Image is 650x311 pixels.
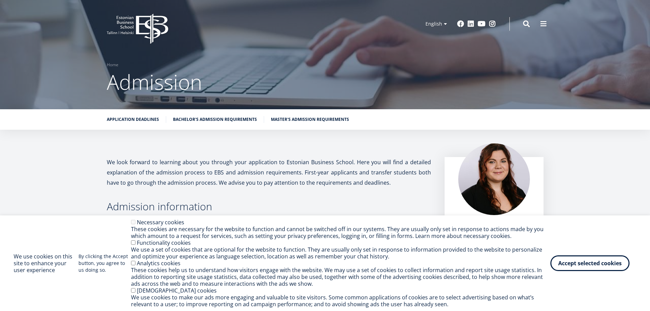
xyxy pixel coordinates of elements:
[458,143,530,215] img: liina reimann
[137,218,184,226] label: Necessary cookies
[107,68,202,96] span: Admission
[107,61,118,68] a: Home
[131,294,550,308] div: We use cookies to make our ads more engaging and valuable to site visitors. Some common applicati...
[78,253,131,273] p: By clicking the Accept button, you agree to us doing so.
[137,287,217,294] label: [DEMOGRAPHIC_DATA] cookies
[550,255,630,271] button: Accept selected cookies
[173,116,257,123] a: Bachelor's admission requirements
[107,116,159,123] a: Application deadlines
[137,259,180,267] label: Analytics cookies
[478,20,486,27] a: Youtube
[14,253,78,273] h2: We use cookies on this site to enhance your user experience
[271,116,349,123] a: Master's admission requirements
[131,246,550,260] div: We use a set of cookies that are optional for the website to function. They are usually only set ...
[489,20,496,27] a: Instagram
[131,267,550,287] div: These cookies help us to understand how visitors engage with the website. We may use a set of coo...
[137,239,191,246] label: Functionality cookies
[131,226,550,239] div: These cookies are necessary for the website to function and cannot be switched off in our systems...
[107,201,431,212] h3: Admission information
[457,20,464,27] a: Facebook
[467,20,474,27] a: Linkedin
[107,157,431,188] p: We look forward to learning about you through your application to Estonian Business School. Here ...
